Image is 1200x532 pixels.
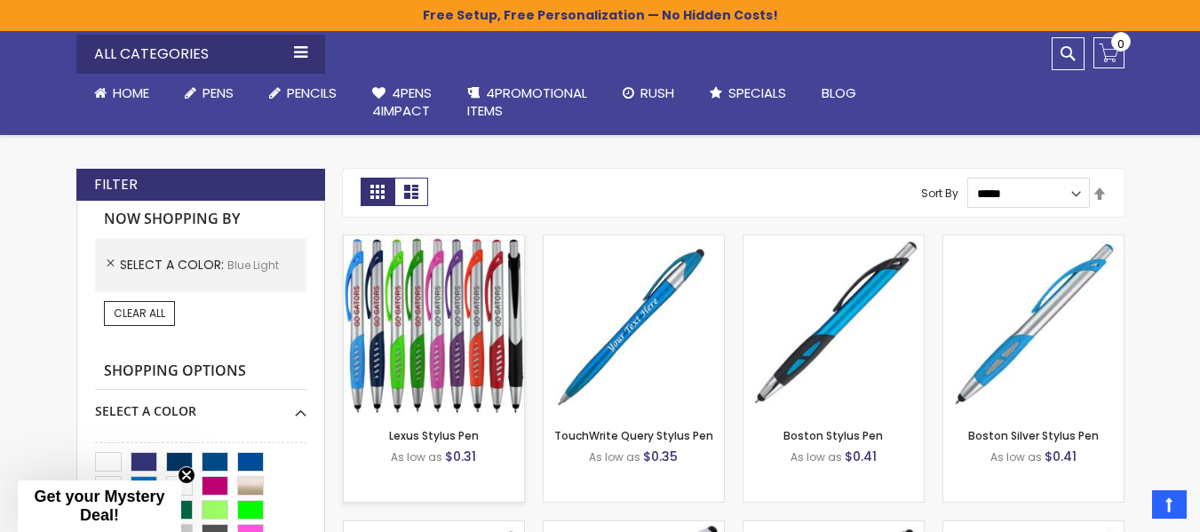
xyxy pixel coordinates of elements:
[1053,484,1200,532] iframe: Google Customer Reviews
[34,488,164,524] span: Get your Mystery Deal!
[791,449,842,465] span: As low as
[445,448,476,465] span: $0.31
[372,83,432,120] span: 4Pens 4impact
[943,235,1124,416] img: Boston Silver Stylus Pen-Blue - Light
[113,83,149,102] span: Home
[95,201,306,238] strong: Now Shopping by
[203,83,234,102] span: Pens
[544,235,724,416] img: TouchWrite Query Stylus Pen-Blue Light
[120,256,227,274] span: Select A Color
[728,83,786,102] span: Specials
[354,74,449,131] a: 4Pens4impact
[743,234,924,250] a: Boston Stylus Pen-Blue - Light
[640,83,674,102] span: Rush
[114,306,165,321] span: Clear All
[391,449,442,465] span: As low as
[804,74,874,113] a: Blog
[921,186,958,201] label: Sort By
[95,390,306,420] div: Select A Color
[227,258,279,273] span: Blue Light
[943,234,1124,250] a: Boston Silver Stylus Pen-Blue - Light
[94,175,138,195] strong: Filter
[968,428,1099,443] a: Boston Silver Stylus Pen
[822,83,856,102] span: Blog
[743,235,924,416] img: Boston Stylus Pen-Blue - Light
[104,301,175,326] a: Clear All
[344,234,524,250] a: Lexus Stylus Pen
[76,35,325,74] div: All Categories
[1045,448,1077,465] span: $0.41
[589,449,640,465] span: As low as
[554,428,713,443] a: TouchWrite Query Stylus Pen
[361,178,394,206] strong: Grid
[287,83,337,102] span: Pencils
[1117,36,1125,52] span: 0
[449,74,605,131] a: 4PROMOTIONALITEMS
[1093,37,1125,68] a: 0
[692,74,804,113] a: Specials
[76,74,167,113] a: Home
[467,83,587,120] span: 4PROMOTIONAL ITEMS
[845,448,877,465] span: $0.41
[344,235,524,416] img: Lexus Stylus Pen
[389,428,479,443] a: Lexus Stylus Pen
[990,449,1042,465] span: As low as
[783,428,883,443] a: Boston Stylus Pen
[95,353,306,391] strong: Shopping Options
[178,466,195,484] button: Close teaser
[643,448,678,465] span: $0.35
[251,74,354,113] a: Pencils
[18,480,181,532] div: Get your Mystery Deal!Close teaser
[544,234,724,250] a: TouchWrite Query Stylus Pen-Blue Light
[167,74,251,113] a: Pens
[605,74,692,113] a: Rush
